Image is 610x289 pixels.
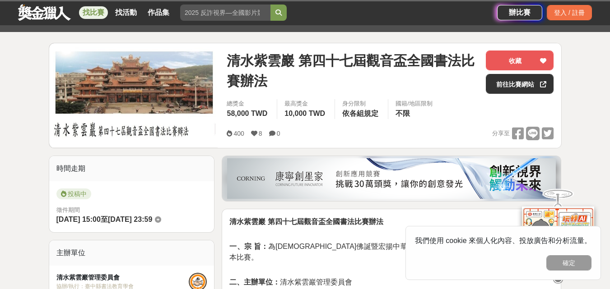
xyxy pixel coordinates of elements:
[56,273,189,282] div: 清水紫雲巖管理委員會
[277,130,280,137] span: 0
[284,99,327,108] span: 最高獎金
[56,216,101,223] span: [DATE] 15:00
[49,240,214,266] div: 主辦單位
[259,130,262,137] span: 8
[229,243,554,261] span: 為[DEMOGRAPHIC_DATA]佛誕暨宏揚中華文化，提倡書法教育，培育藝文人才，特舉辦本比賽。
[108,216,152,223] span: [DATE] 23:59
[415,237,591,244] span: 我們使用 cookie 來個人化內容、投放廣告和分析流量。
[342,99,381,108] div: 身分限制
[79,6,108,19] a: 找比賽
[227,158,556,199] img: be6ed63e-7b41-4cb8-917a-a53bd949b1b4.png
[227,50,479,91] span: 清水紫雲巖 第四十七屆觀音盃全國書法比賽辦法
[229,243,268,250] strong: 一、宗 旨：
[229,218,383,225] strong: 清水紫雲巖 第四十七屆觀音盃全國書法比賽辦法
[112,6,140,19] a: 找活動
[101,216,108,223] span: 至
[49,156,214,181] div: 時間走期
[56,188,91,199] span: 投稿中
[547,5,592,20] div: 登入 / 註冊
[56,206,80,213] span: 徵件期間
[49,43,218,147] img: Cover Image
[396,99,433,108] div: 國籍/地區限制
[486,50,554,70] button: 收藏
[229,278,280,286] strong: 二、主辦單位：
[227,110,267,117] span: 58,000 TWD
[284,110,325,117] span: 10,000 TWD
[492,127,510,140] span: 分享至
[497,5,542,20] a: 辦比賽
[233,130,244,137] span: 400
[227,99,270,108] span: 總獎金
[180,5,270,21] input: 2025 反詐視界—全國影片競賽
[522,206,594,266] img: d2146d9a-e6f6-4337-9592-8cefde37ba6b.png
[342,110,378,117] span: 依各組規定
[486,74,554,94] a: 前往比賽網站
[396,110,410,117] span: 不限
[546,255,591,271] button: 確定
[229,278,352,286] span: 清水紫雲巖管理委員會
[144,6,173,19] a: 作品集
